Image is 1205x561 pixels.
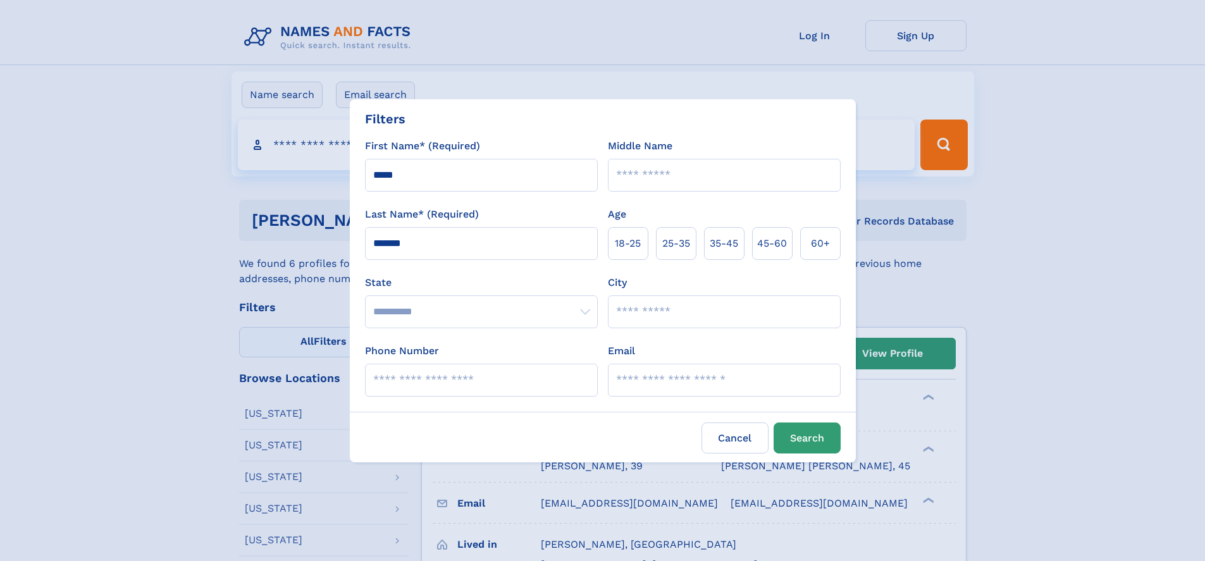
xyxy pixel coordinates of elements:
[757,236,787,251] span: 45‑60
[365,139,480,154] label: First Name* (Required)
[608,139,672,154] label: Middle Name
[662,236,690,251] span: 25‑35
[365,343,439,359] label: Phone Number
[710,236,738,251] span: 35‑45
[811,236,830,251] span: 60+
[608,343,635,359] label: Email
[774,422,841,453] button: Search
[615,236,641,251] span: 18‑25
[365,207,479,222] label: Last Name* (Required)
[608,207,626,222] label: Age
[365,275,598,290] label: State
[701,422,769,453] label: Cancel
[608,275,627,290] label: City
[365,109,405,128] div: Filters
